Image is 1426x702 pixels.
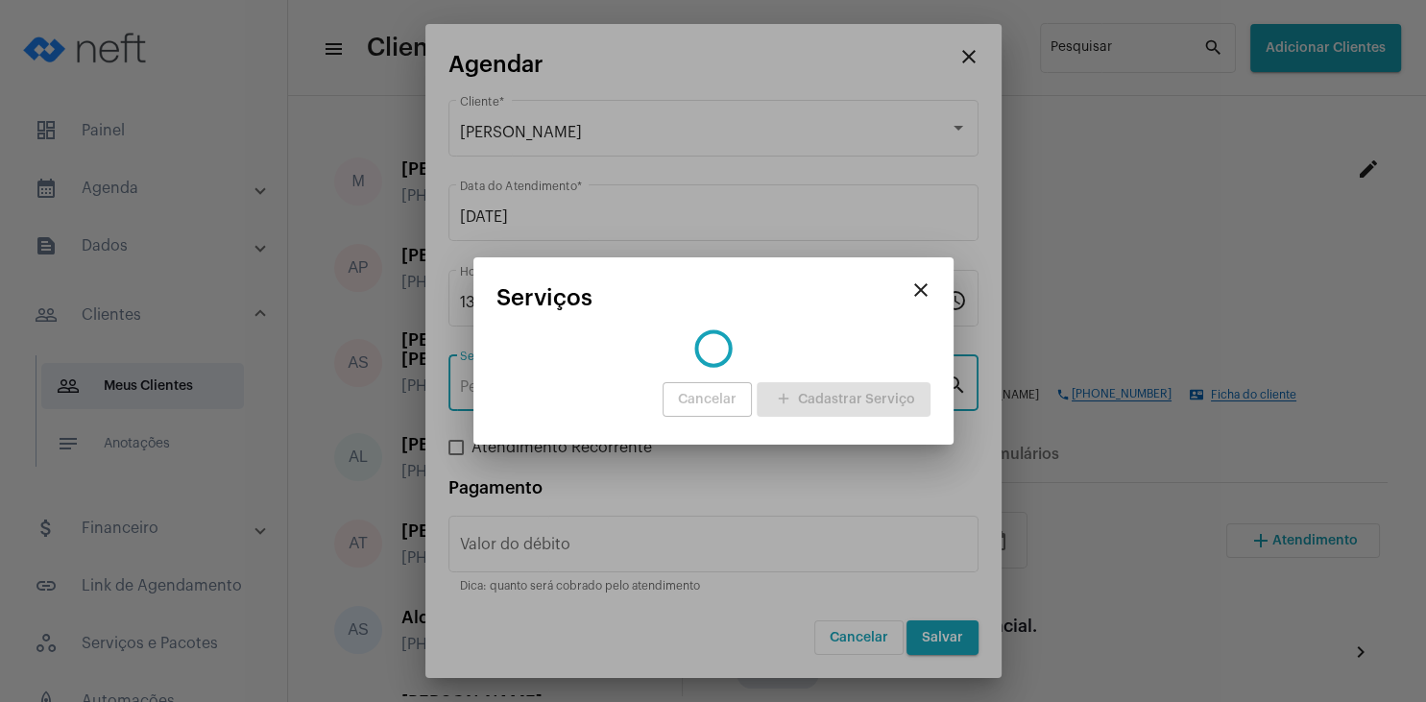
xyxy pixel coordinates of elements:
button: Cadastrar Serviço [757,382,931,417]
span: Cancelar [678,393,737,406]
span: Serviços [496,285,592,310]
mat-icon: add [772,387,795,413]
mat-icon: close [909,278,932,302]
span: Cadastrar Serviço [772,393,915,406]
button: Cancelar [663,382,752,417]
